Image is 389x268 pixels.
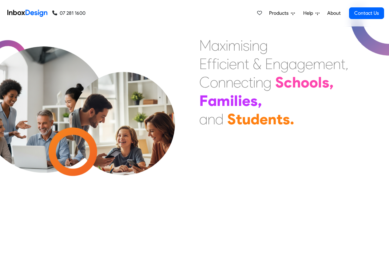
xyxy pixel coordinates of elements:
div: g [263,73,272,91]
div: l [234,91,238,110]
div: o [210,73,218,91]
a: Products [267,7,297,19]
div: t [248,73,253,91]
div: S [275,73,284,91]
div: e [260,110,268,128]
div: m [313,55,325,73]
div: n [252,36,260,55]
div: s [243,36,249,55]
div: . [290,110,294,128]
div: , [329,73,334,91]
div: o [301,73,309,91]
div: i [238,91,242,110]
div: c [241,73,248,91]
div: x [220,36,226,55]
div: , [345,55,348,73]
div: t [236,110,242,128]
div: Maximising Efficient & Engagement, Connecting Schools, Families, and Students. [199,36,348,128]
a: About [325,7,342,19]
div: C [199,73,210,91]
div: e [242,91,250,110]
div: n [218,73,226,91]
div: t [276,110,283,128]
div: a [199,110,208,128]
div: a [211,36,220,55]
div: e [233,73,241,91]
div: g [297,55,305,73]
div: a [208,91,217,110]
div: i [253,73,256,91]
div: S [227,110,236,128]
div: , [258,91,262,110]
div: s [250,91,258,110]
div: t [341,55,345,73]
div: i [230,91,234,110]
img: parents_with_child.png [59,69,188,198]
div: i [217,55,219,73]
div: t [244,55,249,73]
div: & [253,55,261,73]
div: d [251,110,260,128]
div: n [226,73,233,91]
div: n [256,73,263,91]
div: s [283,110,290,128]
div: e [325,55,333,73]
div: n [237,55,244,73]
a: 07 281 1600 [52,10,85,17]
div: i [240,36,243,55]
div: n [333,55,341,73]
div: g [280,55,289,73]
div: M [199,36,211,55]
div: n [208,110,215,128]
span: Products [269,10,291,17]
div: e [305,55,313,73]
div: c [284,73,292,91]
div: E [265,55,273,73]
div: m [228,36,240,55]
div: i [226,36,228,55]
div: e [229,55,237,73]
div: F [199,91,208,110]
div: f [207,55,212,73]
a: Help [301,7,322,19]
div: i [249,36,252,55]
div: a [289,55,297,73]
div: g [260,36,268,55]
a: Contact Us [349,7,384,19]
div: f [212,55,217,73]
div: d [215,110,224,128]
div: h [292,73,301,91]
div: u [242,110,251,128]
div: l [318,73,322,91]
span: Help [303,10,316,17]
div: n [268,110,276,128]
div: n [273,55,280,73]
div: o [309,73,318,91]
div: E [199,55,207,73]
div: s [322,73,329,91]
div: m [217,91,230,110]
div: c [219,55,227,73]
div: i [227,55,229,73]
